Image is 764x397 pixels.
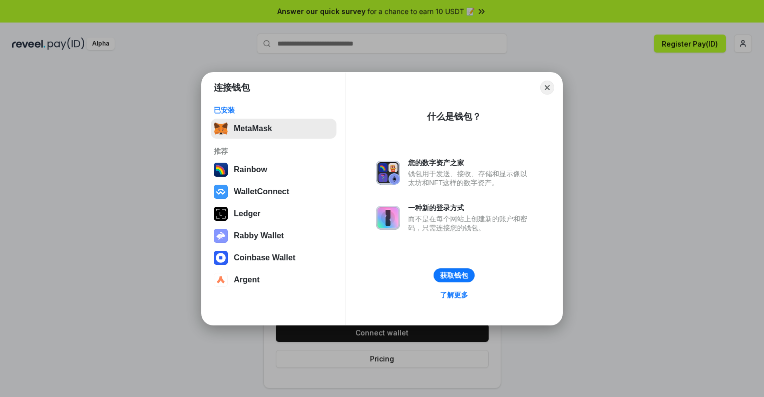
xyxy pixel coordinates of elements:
div: MetaMask [234,124,272,133]
div: 什么是钱包？ [427,111,481,123]
div: 您的数字资产之家 [408,158,532,167]
div: Rainbow [234,165,267,174]
img: svg+xml,%3Csvg%20width%3D%22120%22%20height%3D%22120%22%20viewBox%3D%220%200%20120%20120%22%20fil... [214,163,228,177]
img: svg+xml,%3Csvg%20width%3D%2228%22%20height%3D%2228%22%20viewBox%3D%220%200%2028%2028%22%20fill%3D... [214,185,228,199]
div: 而不是在每个网站上创建新的账户和密码，只需连接您的钱包。 [408,214,532,232]
img: svg+xml,%3Csvg%20fill%3D%22none%22%20height%3D%2233%22%20viewBox%3D%220%200%2035%2033%22%20width%... [214,122,228,136]
img: svg+xml,%3Csvg%20width%3D%2228%22%20height%3D%2228%22%20viewBox%3D%220%200%2028%2028%22%20fill%3D... [214,251,228,265]
img: svg+xml,%3Csvg%20xmlns%3D%22http%3A%2F%2Fwww.w3.org%2F2000%2Fsvg%22%20fill%3D%22none%22%20viewBox... [376,161,400,185]
div: Coinbase Wallet [234,253,295,262]
div: Rabby Wallet [234,231,284,240]
button: Ledger [211,204,336,224]
img: svg+xml,%3Csvg%20xmlns%3D%22http%3A%2F%2Fwww.w3.org%2F2000%2Fsvg%22%20fill%3D%22none%22%20viewBox... [214,229,228,243]
div: Ledger [234,209,260,218]
img: svg+xml,%3Csvg%20xmlns%3D%22http%3A%2F%2Fwww.w3.org%2F2000%2Fsvg%22%20width%3D%2228%22%20height%3... [214,207,228,221]
div: 了解更多 [440,290,468,299]
button: MetaMask [211,119,336,139]
button: Rainbow [211,160,336,180]
button: 获取钱包 [434,268,475,282]
div: 推荐 [214,147,333,156]
div: 获取钱包 [440,271,468,280]
div: 已安装 [214,106,333,115]
a: 了解更多 [434,288,474,301]
button: Rabby Wallet [211,226,336,246]
div: 一种新的登录方式 [408,203,532,212]
button: Argent [211,270,336,290]
img: svg+xml,%3Csvg%20width%3D%2228%22%20height%3D%2228%22%20viewBox%3D%220%200%2028%2028%22%20fill%3D... [214,273,228,287]
button: Close [540,81,554,95]
div: 钱包用于发送、接收、存储和显示像以太坊和NFT这样的数字资产。 [408,169,532,187]
div: Argent [234,275,260,284]
div: WalletConnect [234,187,289,196]
img: svg+xml,%3Csvg%20xmlns%3D%22http%3A%2F%2Fwww.w3.org%2F2000%2Fsvg%22%20fill%3D%22none%22%20viewBox... [376,206,400,230]
button: WalletConnect [211,182,336,202]
h1: 连接钱包 [214,82,250,94]
button: Coinbase Wallet [211,248,336,268]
